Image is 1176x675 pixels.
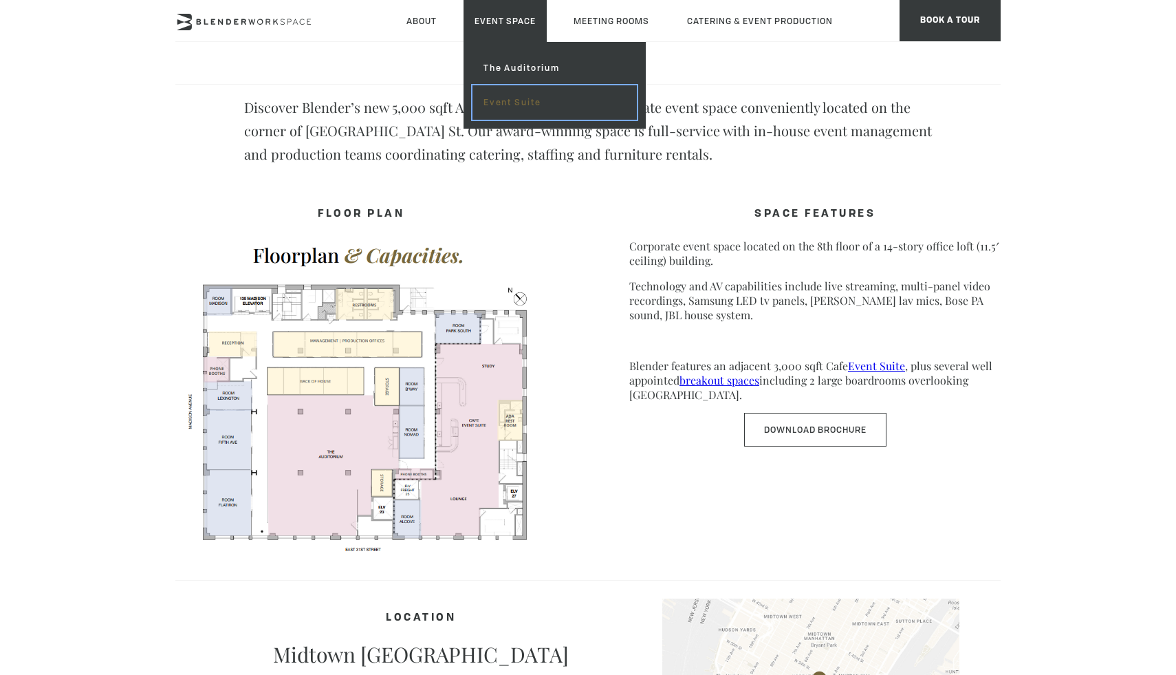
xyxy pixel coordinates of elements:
[217,642,625,667] p: Midtown [GEOGRAPHIC_DATA]
[629,239,1001,268] p: Corporate event space located on the 8th floor of a 14-story office loft (11.5′ ceiling) building.
[175,233,547,555] img: FLOORPLAN-Screenshot-2025.png
[848,358,905,373] a: Event Suite
[175,202,547,228] h4: FLOOR PLAN
[629,202,1001,228] h4: SPACE FEATURES
[244,96,932,166] p: Discover Blender’s new 5,000 sqft Auditorium, a versatile corporate event space conveniently loca...
[744,413,886,447] a: Download Brochure
[629,279,1001,322] p: Technology and AV capabilities include live streaming, multi-panel video recordings, Samsung LED ...
[679,373,759,387] a: breakout spaces
[472,51,637,85] a: The Auditorium
[472,85,637,120] a: Event Suite
[217,606,625,632] h4: Location
[928,499,1176,675] iframe: Chat Widget
[629,358,1001,402] p: Blender features an adjacent 3,000 sqft Cafe , plus several well appointed including 2 large boar...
